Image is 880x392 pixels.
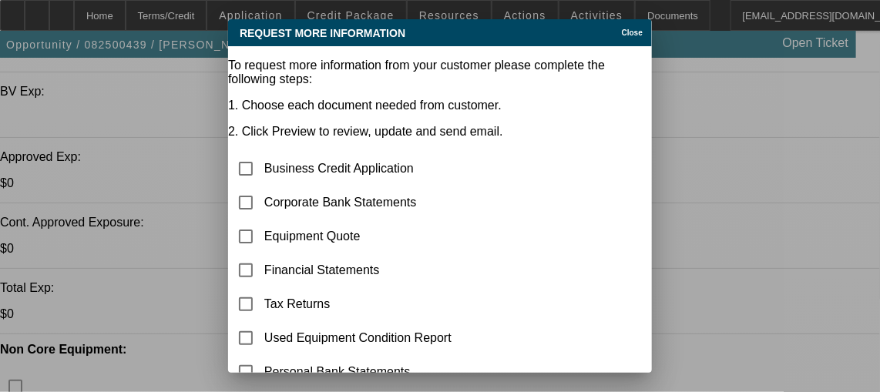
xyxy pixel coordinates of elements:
[240,27,405,39] span: Request More Information
[264,186,559,219] td: Corporate Bank Statements
[264,152,559,185] td: Business Credit Application
[264,356,559,388] td: Personal Bank Statements
[622,28,643,37] span: Close
[264,288,559,320] td: Tax Returns
[264,322,559,354] td: Used Equipment Condition Report
[228,125,652,139] p: 2. Click Preview to review, update and send email.
[228,99,652,112] p: 1. Choose each document needed from customer.
[264,254,559,286] td: Financial Statements
[264,220,559,253] td: Equipment Quote
[228,59,652,86] p: To request more information from your customer please complete the following steps:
